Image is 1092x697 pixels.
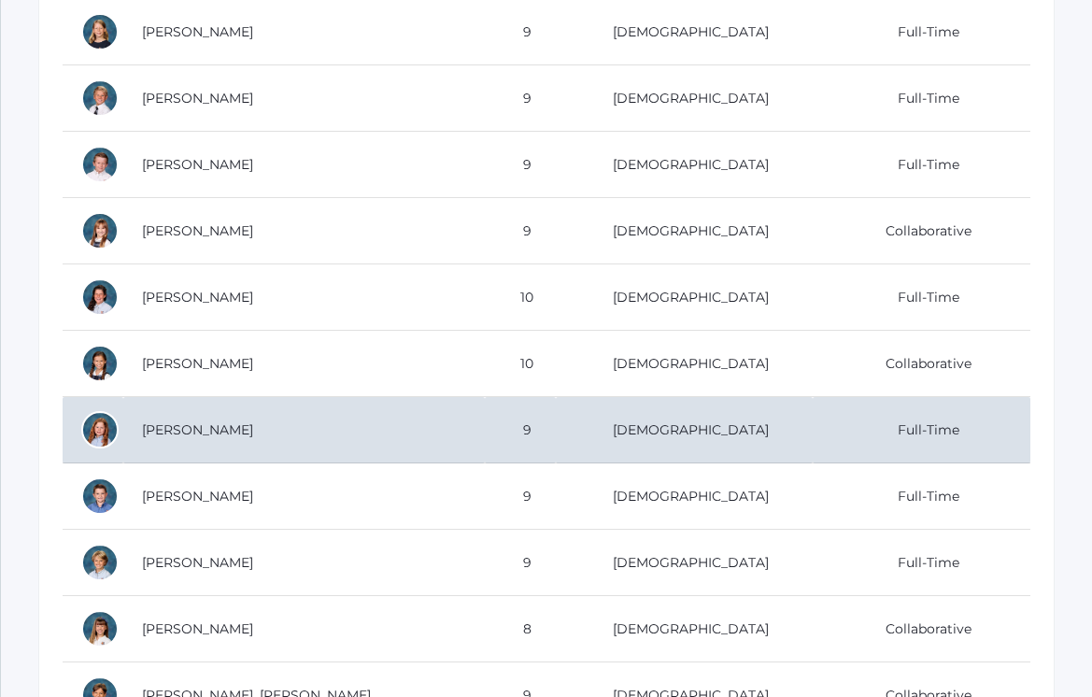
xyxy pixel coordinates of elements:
td: [DEMOGRAPHIC_DATA] [556,463,813,530]
td: Full-Time [813,264,1030,331]
td: [DEMOGRAPHIC_DATA] [556,397,813,463]
div: Adeline Porter [81,411,119,448]
td: 10 [485,264,556,331]
a: [PERSON_NAME] [142,289,253,306]
td: 8 [485,596,556,662]
a: [PERSON_NAME] [142,421,253,438]
div: Haelyn Bradley [81,13,119,50]
td: 9 [485,132,556,198]
td: Collaborative [813,198,1030,264]
td: 10 [485,331,556,397]
td: Full-Time [813,463,1030,530]
div: Scarlett Maurer [81,345,119,382]
a: [PERSON_NAME] [142,23,253,40]
td: [DEMOGRAPHIC_DATA] [556,65,813,132]
td: 9 [485,397,556,463]
div: Hunter Reid [81,477,119,515]
td: Full-Time [813,530,1030,596]
a: [PERSON_NAME] [142,488,253,505]
a: [PERSON_NAME] [142,355,253,372]
div: William Sigwing [81,544,119,581]
div: Stella Honeyman [81,278,119,316]
div: Ian Doyle [81,79,119,117]
div: Remy Evans [81,212,119,249]
div: Timothy Edlin [81,146,119,183]
td: Full-Time [813,132,1030,198]
a: [PERSON_NAME] [142,554,253,571]
td: 9 [485,198,556,264]
td: Collaborative [813,596,1030,662]
td: [DEMOGRAPHIC_DATA] [556,596,813,662]
td: [DEMOGRAPHIC_DATA] [556,530,813,596]
td: Full-Time [813,397,1030,463]
td: 9 [485,65,556,132]
a: [PERSON_NAME] [142,620,253,637]
td: 9 [485,530,556,596]
a: [PERSON_NAME] [142,156,253,173]
a: [PERSON_NAME] [142,90,253,107]
td: Full-Time [813,65,1030,132]
td: [DEMOGRAPHIC_DATA] [556,331,813,397]
td: Collaborative [813,331,1030,397]
td: [DEMOGRAPHIC_DATA] [556,132,813,198]
td: [DEMOGRAPHIC_DATA] [556,198,813,264]
a: [PERSON_NAME] [142,222,253,239]
div: Keilani Taylor [81,610,119,647]
td: [DEMOGRAPHIC_DATA] [556,264,813,331]
td: 9 [485,463,556,530]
